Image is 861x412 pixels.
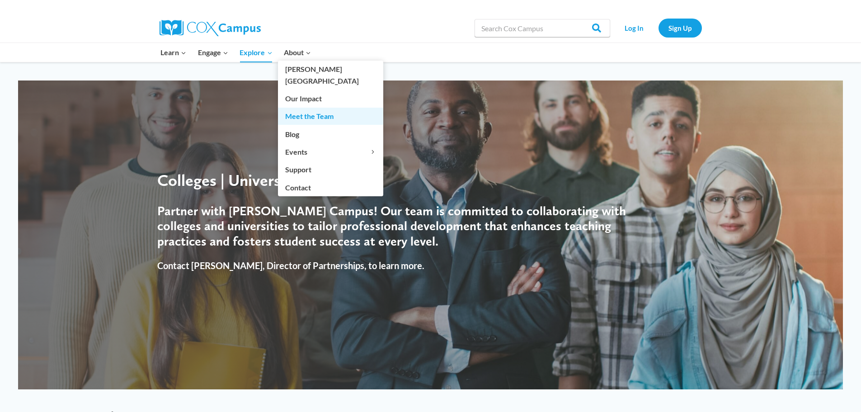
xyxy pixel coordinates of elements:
button: Child menu of About [278,43,317,62]
strong: Contact [PERSON_NAME], Director of Partnerships, to learn more. [157,260,424,271]
button: Child menu of Events [278,143,383,161]
div: Colleges | Universities [157,170,648,190]
a: Our Impact [278,90,383,107]
a: Contact [278,179,383,196]
nav: Primary Navigation [155,43,317,62]
h4: Partner with [PERSON_NAME] Campus! Our team is committed to collaborating with colleges and unive... [157,204,648,249]
a: Sign Up [659,19,702,37]
a: Support [278,161,383,178]
button: Child menu of Explore [234,43,278,62]
a: Log In [615,19,654,37]
a: Blog [278,125,383,142]
button: Child menu of Learn [155,43,193,62]
nav: Secondary Navigation [615,19,702,37]
a: [PERSON_NAME][GEOGRAPHIC_DATA] [278,61,383,90]
img: Cox Campus [160,20,261,36]
input: Search Cox Campus [475,19,610,37]
a: Meet the Team [278,108,383,125]
button: Child menu of Engage [192,43,234,62]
